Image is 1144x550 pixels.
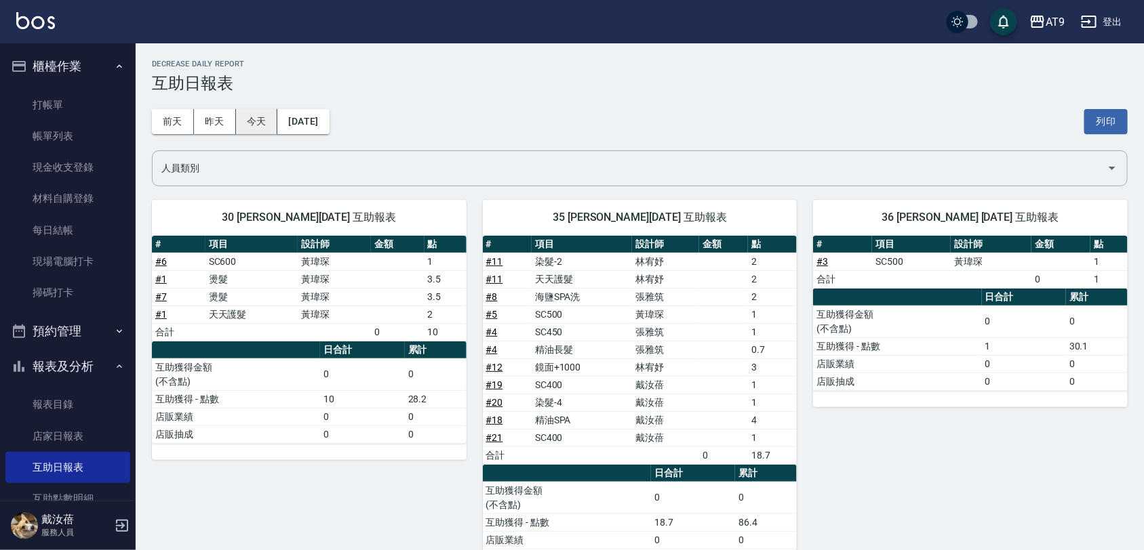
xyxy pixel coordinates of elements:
a: #5 [486,309,498,320]
button: 預約管理 [5,314,130,349]
img: Person [11,512,38,539]
td: 張雅筑 [632,323,699,341]
th: 項目 [205,236,298,253]
table: a dense table [813,236,1128,289]
td: 合計 [152,323,205,341]
td: SC600 [205,253,298,270]
td: 1 [748,323,797,341]
td: 戴汝蓓 [632,394,699,411]
td: 0 [405,425,467,443]
a: #4 [486,326,498,337]
td: 4 [748,411,797,429]
td: 2 [748,270,797,288]
td: 10 [425,323,467,341]
td: 精油長髮 [532,341,632,358]
a: #19 [486,379,503,390]
table: a dense table [813,289,1128,391]
td: 0 [735,482,797,513]
td: 張雅筑 [632,341,699,358]
td: 3 [748,358,797,376]
button: 昨天 [194,109,236,134]
td: 1 [425,253,467,270]
td: 1 [1090,270,1128,288]
td: 染髮-2 [532,253,632,270]
th: 累計 [735,465,797,482]
td: 店販抽成 [813,373,981,390]
button: [DATE] [277,109,329,134]
a: 互助點數明細 [5,483,130,514]
td: 海鹽SPA洗 [532,288,632,305]
td: 店販抽成 [152,425,320,443]
td: 燙髮 [205,270,298,288]
a: 報表目錄 [5,389,130,420]
span: 30 [PERSON_NAME][DATE] 互助報表 [168,211,450,224]
span: 36 [PERSON_NAME] [DATE] 互助報表 [829,211,1111,224]
td: 0 [735,531,797,549]
td: 0 [982,305,1066,337]
td: 0 [371,323,425,341]
td: 互助獲得金額 (不含點) [483,482,651,513]
button: 前天 [152,109,194,134]
td: 0.7 [748,341,797,358]
th: 累計 [1066,289,1128,306]
a: #12 [486,362,503,373]
button: 今天 [236,109,278,134]
td: 28.2 [405,390,467,408]
th: 金額 [371,236,425,253]
td: 合計 [483,446,532,464]
button: 櫃檯作業 [5,49,130,84]
td: 0 [320,408,404,425]
button: save [990,8,1017,35]
a: #1 [155,274,167,284]
th: 點 [425,236,467,253]
td: 0 [982,373,1066,390]
td: 合計 [813,270,872,288]
td: 1 [1090,253,1128,270]
a: #1 [155,309,167,320]
td: 天天護髮 [532,270,632,288]
a: #20 [486,397,503,408]
td: 精油SPA [532,411,632,429]
p: 服務人員 [41,526,111,538]
td: 黃瑋琛 [298,253,371,270]
a: 每日結帳 [5,215,130,246]
td: 互助獲得 - 點數 [813,337,981,355]
td: 黃瑋琛 [298,270,371,288]
td: SC400 [532,429,632,446]
td: 黃瑋琛 [951,253,1031,270]
span: 35 [PERSON_NAME][DATE] 互助報表 [499,211,781,224]
td: 燙髮 [205,288,298,305]
td: 互助獲得金額 (不含點) [813,305,981,337]
th: 點 [1090,236,1128,253]
td: 0 [651,482,735,513]
td: 10 [320,390,404,408]
td: 店販業績 [152,408,320,425]
td: 戴汝蓓 [632,429,699,446]
th: 設計師 [951,236,1031,253]
td: 0 [320,425,404,443]
table: a dense table [152,236,467,341]
a: 現金收支登錄 [5,152,130,183]
td: 戴汝蓓 [632,411,699,429]
td: 3.5 [425,270,467,288]
td: 0 [1066,373,1128,390]
td: 18.7 [651,513,735,531]
a: #7 [155,291,167,302]
a: #6 [155,256,167,267]
td: 30.1 [1066,337,1128,355]
th: 日合計 [982,289,1066,306]
td: 張雅筑 [632,288,699,305]
a: 現場電腦打卡 [5,246,130,277]
th: 項目 [872,236,951,253]
td: 0 [405,358,467,390]
td: 店販業績 [483,531,651,549]
td: 18.7 [748,446,797,464]
th: 日合計 [320,341,404,359]
td: 1 [748,376,797,394]
td: SC500 [872,253,951,270]
th: 日合計 [651,465,735,482]
a: 互助日報表 [5,452,130,483]
a: #21 [486,432,503,443]
button: 列印 [1084,109,1128,134]
td: 店販業績 [813,355,981,373]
